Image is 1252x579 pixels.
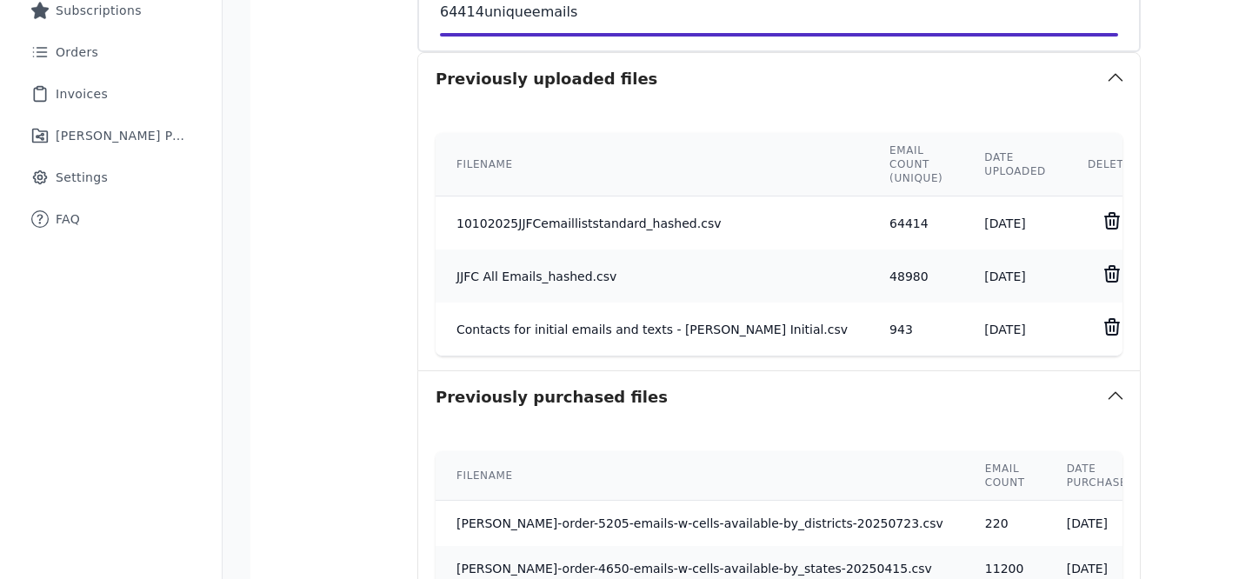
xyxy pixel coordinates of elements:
[436,250,869,303] td: JJFC All Emails_hashed.csv
[963,133,1067,196] th: Date uploaded
[964,501,1046,547] td: 220
[1046,501,1156,547] td: [DATE]
[56,169,108,186] span: Settings
[963,250,1067,303] td: [DATE]
[436,67,657,91] h3: Previously uploaded files
[869,250,963,303] td: 48980
[418,371,1140,423] button: Previously purchased files
[14,116,208,155] a: [PERSON_NAME] Performance
[56,43,98,61] span: Orders
[56,2,142,19] span: Subscriptions
[869,133,963,196] th: Email count (unique)
[56,127,187,144] span: [PERSON_NAME] Performance
[964,451,1046,501] th: Email count
[14,200,208,238] a: FAQ
[56,85,108,103] span: Invoices
[14,158,208,196] a: Settings
[869,196,963,250] td: 64414
[1067,133,1152,196] th: Delete
[963,303,1067,356] td: [DATE]
[56,210,80,228] span: FAQ
[14,33,208,71] a: Orders
[436,196,869,250] td: 10102025JJFCemailliststandard_hashed.csv
[963,196,1067,250] td: [DATE]
[436,133,869,196] th: Filename
[436,385,668,409] h3: Previously purchased files
[418,53,1140,105] button: Previously uploaded files
[14,75,208,113] a: Invoices
[436,451,964,501] th: Filename
[869,303,963,356] td: 943
[440,2,1118,23] p: 64414 unique emails
[436,501,964,547] td: [PERSON_NAME]-order-5205-emails-w-cells-available-by_districts-20250723.csv
[436,303,869,356] td: Contacts for initial emails and texts - [PERSON_NAME] Initial.csv
[1046,451,1156,501] th: Date purchased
